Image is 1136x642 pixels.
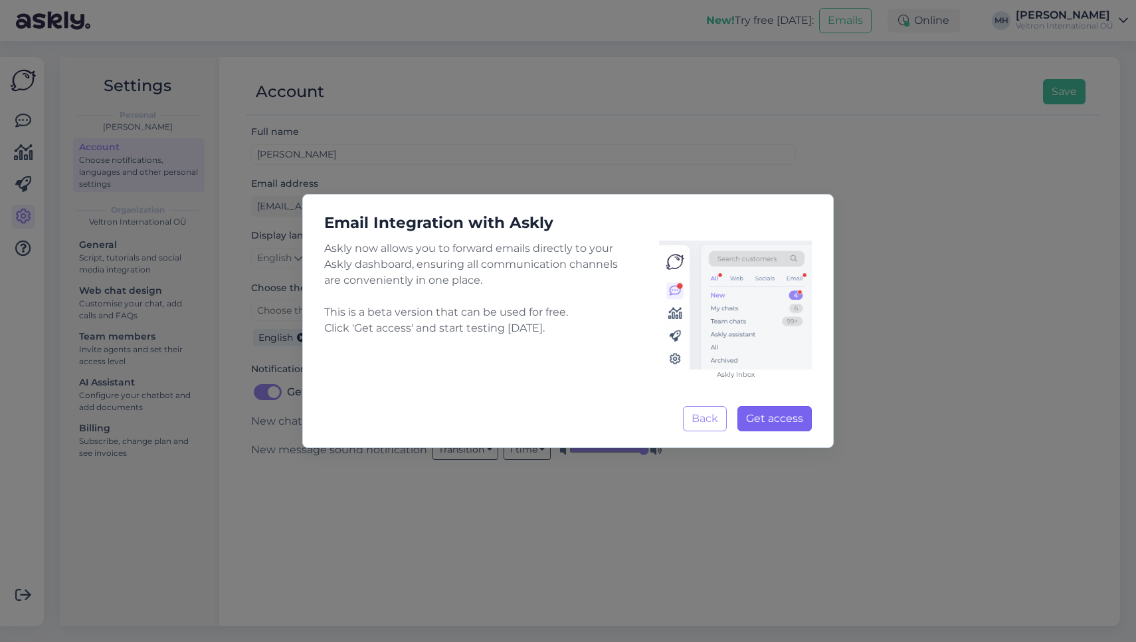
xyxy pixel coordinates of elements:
img: chat-inbox [659,241,812,370]
span: Get access [746,412,803,425]
div: Askly now allows you to forward emails directly to your Askly dashboard, ensuring all communicati... [324,241,812,379]
figcaption: Askly Inbox [659,370,812,379]
button: Get access [737,406,812,431]
h5: Email Integration with Askly [314,211,822,235]
button: Back [683,406,727,431]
